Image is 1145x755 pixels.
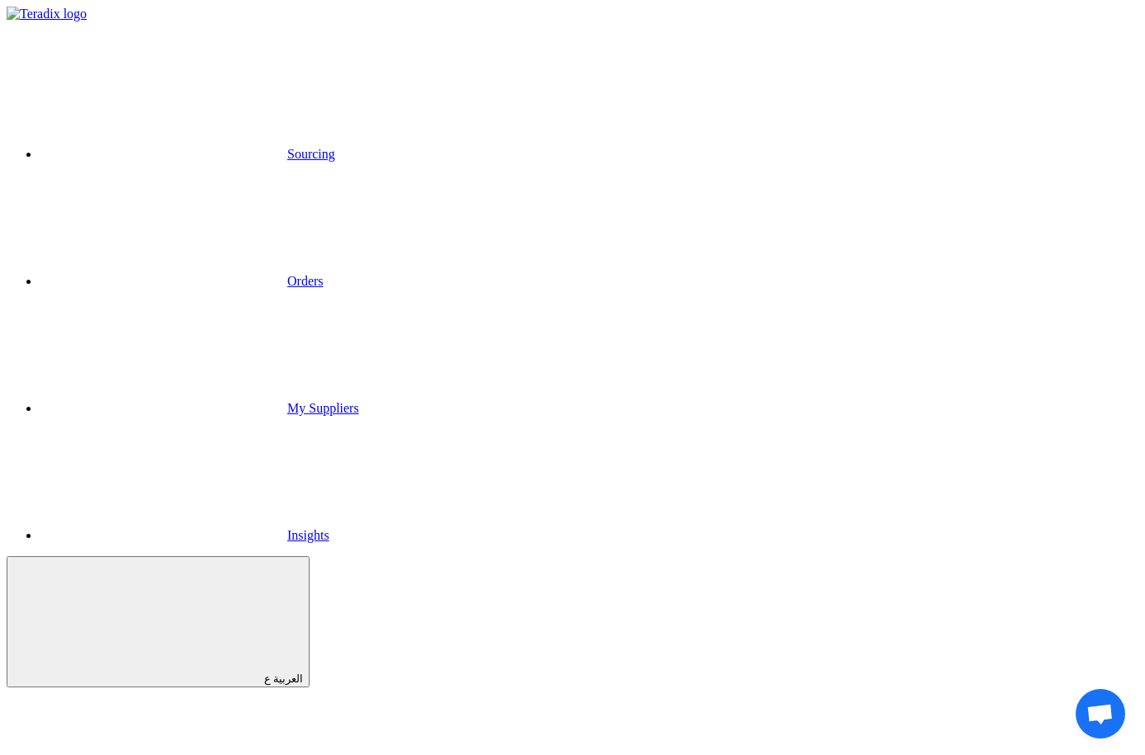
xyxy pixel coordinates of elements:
[40,528,329,542] a: Insights
[1076,689,1125,738] a: Open chat
[40,274,324,288] a: Orders
[40,401,359,415] a: My Suppliers
[7,7,87,21] img: Teradix logo
[7,556,310,687] button: العربية ع
[264,672,271,685] span: ع
[273,672,303,685] span: العربية
[40,147,335,161] a: Sourcing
